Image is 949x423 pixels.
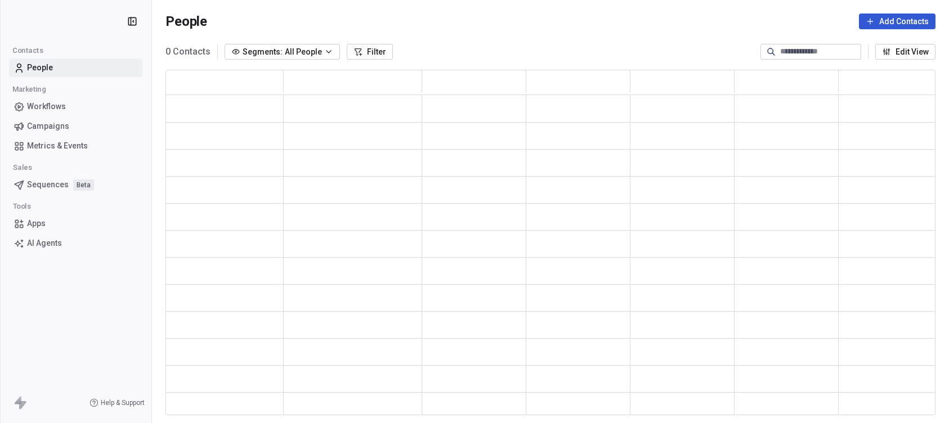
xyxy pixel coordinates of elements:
span: Workflows [27,101,66,112]
span: All People [285,46,322,58]
a: AI Agents [9,234,142,253]
span: Tools [8,198,36,215]
span: Apps [27,218,46,229]
a: SequencesBeta [9,175,142,194]
span: Marketing [7,81,51,98]
a: Campaigns [9,117,142,136]
a: Help & Support [89,398,145,407]
span: Sequences [27,179,69,191]
div: grid [166,95,943,416]
a: People [9,58,142,77]
span: Sales [8,159,37,176]
span: People [165,13,207,30]
span: Contacts [7,42,48,59]
span: Metrics & Events [27,140,88,152]
a: Metrics & Events [9,137,142,155]
a: Workflows [9,97,142,116]
span: People [27,62,53,74]
span: 0 Contacts [165,45,211,58]
span: Segments: [243,46,283,58]
button: Add Contacts [859,13,935,29]
button: Filter [347,44,393,60]
a: Apps [9,214,142,233]
span: Campaigns [27,120,69,132]
span: Beta [73,179,94,191]
button: Edit View [875,44,935,60]
span: AI Agents [27,237,62,249]
span: Help & Support [101,398,145,407]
